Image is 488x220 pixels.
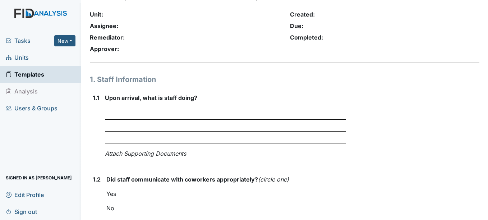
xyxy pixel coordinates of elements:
p: Yes [106,189,346,198]
button: New [54,35,76,46]
strong: Did staff communicate with coworkers appropriately? [106,175,346,184]
span: Edit Profile [6,189,44,200]
span: Sign out [6,206,37,217]
strong: Due: [290,22,303,29]
strong: Completed: [290,34,323,41]
strong: 1.2 [93,175,101,184]
em: (circle one) [258,176,289,183]
strong: Approver: [90,45,119,52]
a: Tasks [6,36,54,45]
span: Units [6,52,29,63]
p: No [106,204,346,212]
span: Signed in as [PERSON_NAME] [6,172,72,183]
span: Templates [6,69,44,80]
span: Users & Groups [6,103,57,114]
h1: 1. Staff Information [90,74,346,85]
strong: Unit: [90,11,103,18]
strong: Assignee: [90,22,118,29]
em: Attach Supporting Documents [105,150,186,157]
strong: Upon arrival, what is staff doing? [105,93,346,102]
strong: Created: [290,11,315,18]
strong: Remediator: [90,34,125,41]
strong: 1.1 [93,93,99,102]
